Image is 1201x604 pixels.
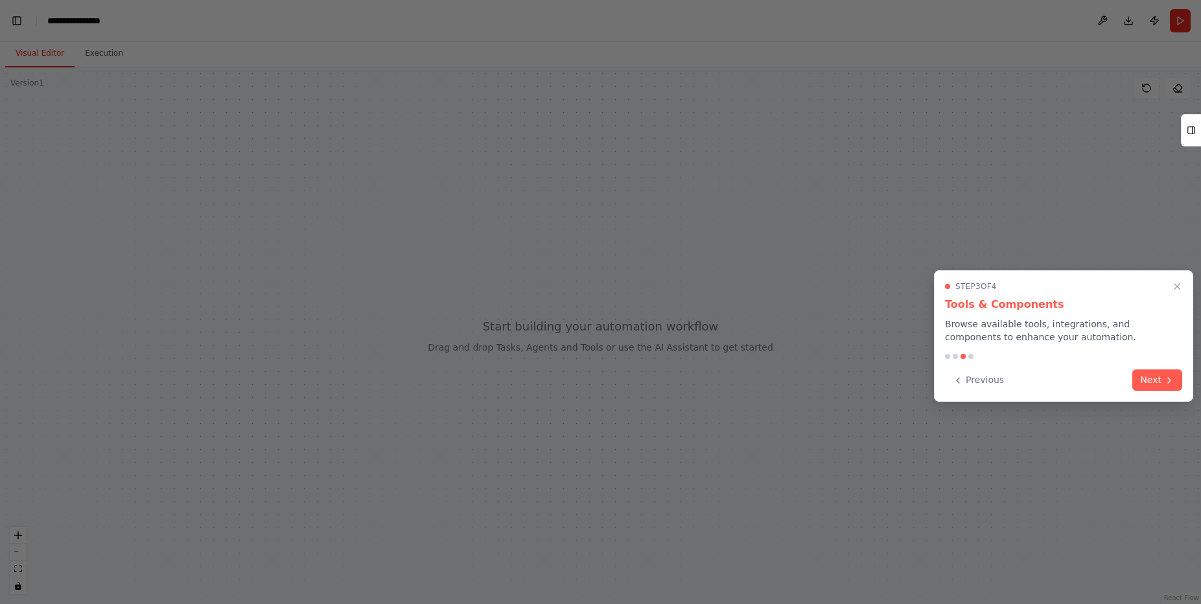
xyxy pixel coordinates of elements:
[945,318,1182,343] p: Browse available tools, integrations, and components to enhance your automation.
[945,369,1012,391] button: Previous
[1169,279,1185,294] button: Close walkthrough
[955,281,997,292] span: Step 3 of 4
[8,12,26,30] button: Hide left sidebar
[945,297,1182,312] h3: Tools & Components
[1132,369,1182,391] button: Next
